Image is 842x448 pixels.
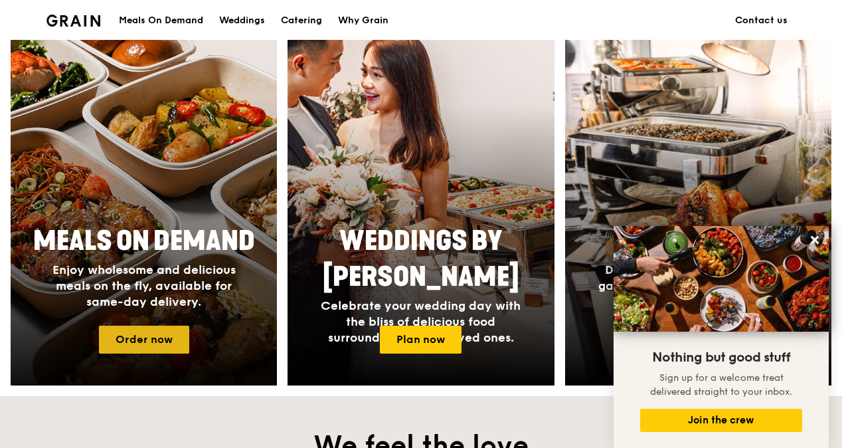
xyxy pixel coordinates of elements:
span: Catering [643,225,754,257]
a: Contact us [727,1,796,41]
a: Weddings [211,1,273,41]
div: Catering [281,1,322,41]
div: Weddings [219,1,265,41]
a: Catering [273,1,330,41]
a: CateringDishes to delight your guests, at gatherings and events of all sizes.Plan now [565,35,831,386]
img: Grain [46,15,100,27]
span: Nothing but good stuff [652,350,790,366]
a: Order now [99,326,189,354]
a: Plan now [380,326,462,354]
div: Why Grain [338,1,388,41]
span: Weddings by [PERSON_NAME] [323,225,519,293]
button: Close [804,229,825,251]
a: Meals On DemandEnjoy wholesome and delicious meals on the fly, available for same-day delivery.Or... [11,35,277,386]
a: Why Grain [330,1,396,41]
span: Sign up for a welcome treat delivered straight to your inbox. [650,372,792,397]
span: Meals On Demand [33,225,255,257]
span: Celebrate your wedding day with the bliss of delicious food surrounded by your loved ones. [321,298,521,345]
button: Join the crew [640,409,802,432]
img: DSC07876-Edit02-Large.jpeg [614,226,829,332]
div: Meals On Demand [119,1,203,41]
a: Weddings by [PERSON_NAME]Celebrate your wedding day with the bliss of delicious food surrounded b... [288,35,554,386]
span: Enjoy wholesome and delicious meals on the fly, available for same-day delivery. [52,263,236,309]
